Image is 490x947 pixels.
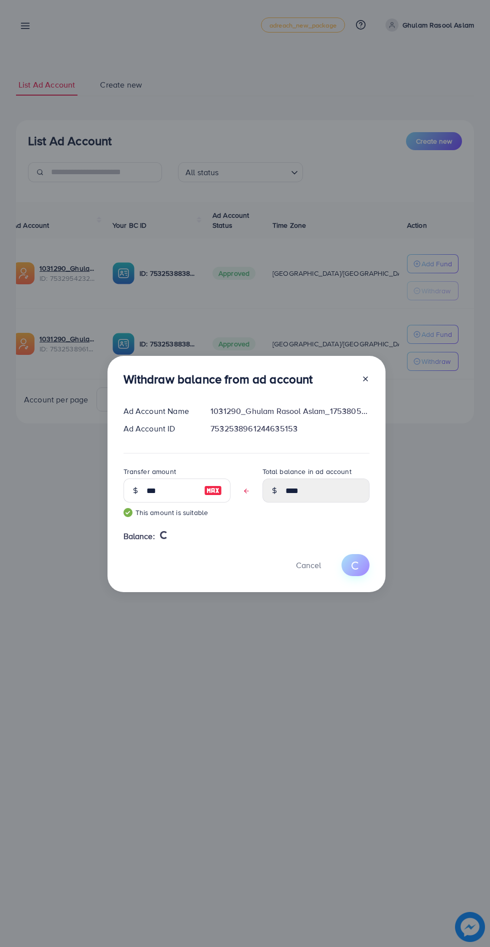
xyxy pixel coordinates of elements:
[123,508,132,517] img: guide
[123,531,155,542] span: Balance:
[202,423,377,434] div: 7532538961244635153
[115,423,203,434] div: Ad Account ID
[202,405,377,417] div: 1031290_Ghulam Rasool Aslam_1753805901568
[123,466,176,477] label: Transfer amount
[262,466,351,477] label: Total balance in ad account
[123,508,230,518] small: This amount is suitable
[115,405,203,417] div: Ad Account Name
[204,485,222,497] img: image
[123,372,313,386] h3: Withdraw balance from ad account
[296,560,321,571] span: Cancel
[283,554,333,576] button: Cancel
